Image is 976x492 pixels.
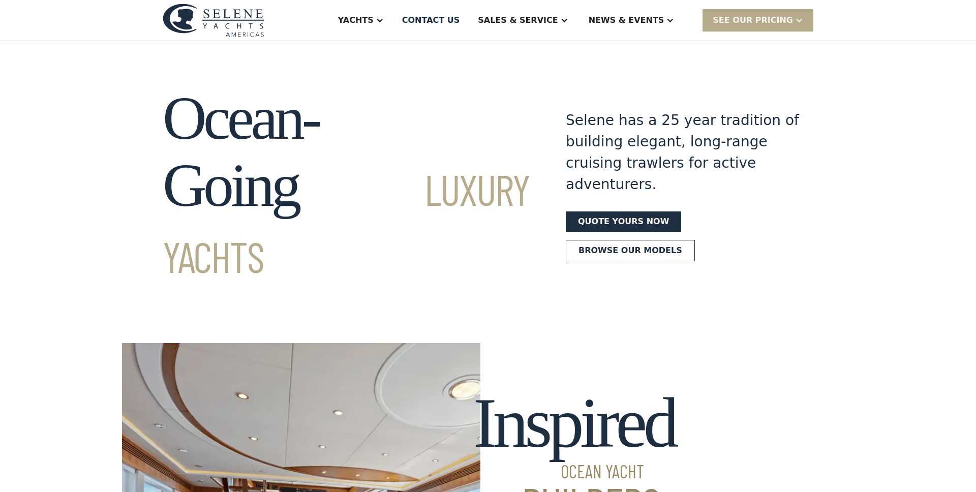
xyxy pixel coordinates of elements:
[703,9,813,31] div: SEE Our Pricing
[566,240,695,261] a: Browse our models
[589,14,664,26] div: News & EVENTS
[338,14,374,26] div: Yachts
[473,462,675,480] span: Ocean Yacht
[163,163,529,282] span: Luxury Yachts
[566,211,681,232] a: Quote yours now
[163,85,529,286] h1: Ocean-Going
[566,110,800,195] div: Selene has a 25 year tradition of building elegant, long-range cruising trawlers for active adven...
[402,14,460,26] div: Contact US
[163,4,264,37] img: logo
[713,14,793,26] div: SEE Our Pricing
[478,14,558,26] div: Sales & Service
